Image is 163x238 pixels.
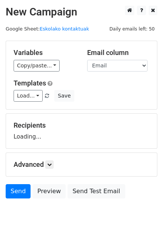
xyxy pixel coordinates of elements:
[14,121,149,130] h5: Recipients
[107,26,157,32] a: Daily emails left: 50
[14,121,149,141] div: Loading...
[107,25,157,33] span: Daily emails left: 50
[54,90,74,102] button: Save
[68,184,125,198] a: Send Test Email
[14,60,60,72] a: Copy/paste...
[40,26,89,32] a: Eskolako kontaktuak
[14,79,46,87] a: Templates
[14,90,43,102] a: Load...
[6,184,31,198] a: Send
[87,49,149,57] h5: Email column
[14,49,76,57] h5: Variables
[14,160,149,169] h5: Advanced
[6,6,157,18] h2: New Campaign
[32,184,66,198] a: Preview
[6,26,89,32] small: Google Sheet:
